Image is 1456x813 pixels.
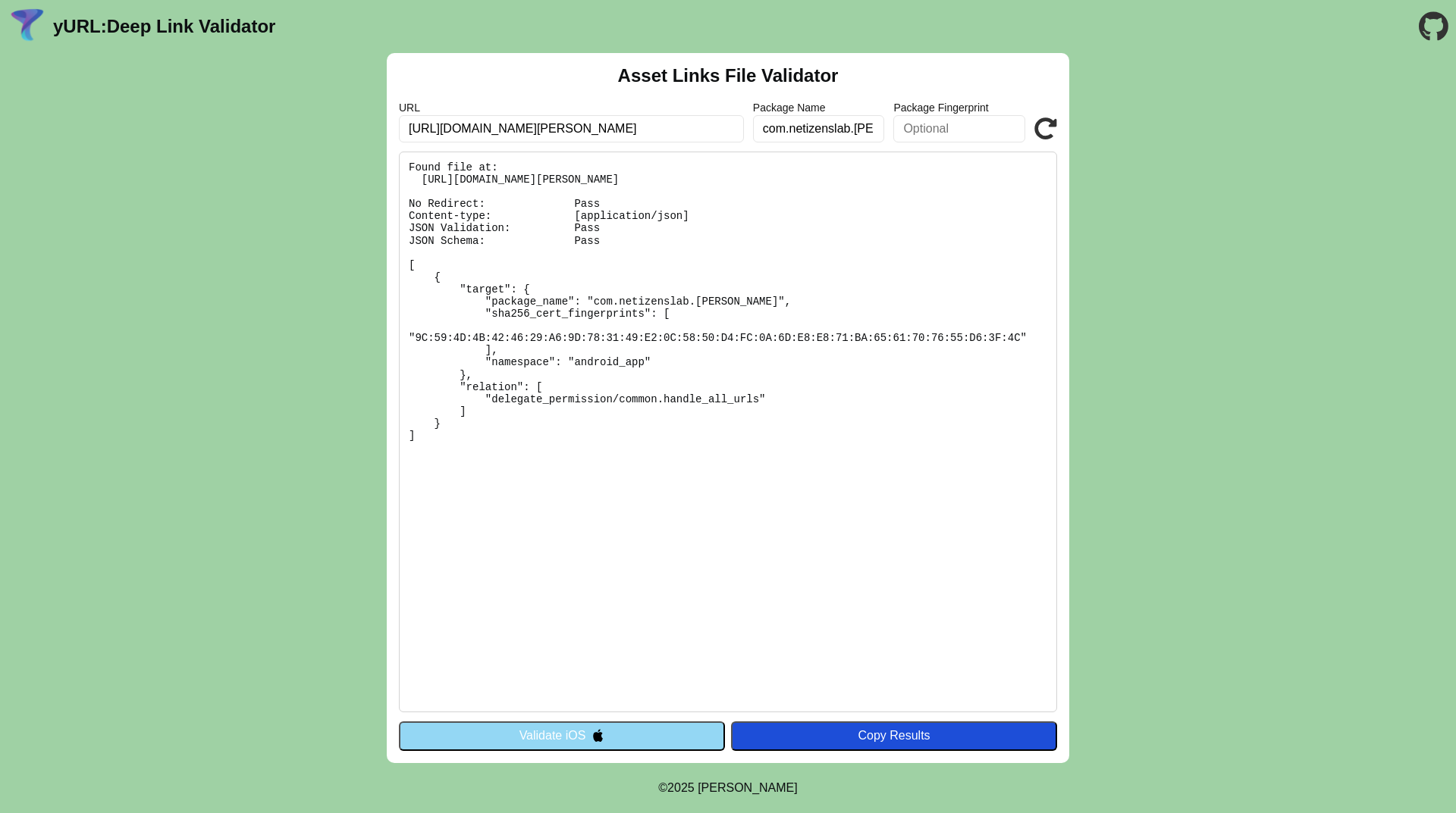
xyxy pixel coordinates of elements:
input: Required [399,115,744,142]
input: Optional [893,115,1025,142]
button: Validate iOS [399,721,725,750]
img: appleIcon.svg [591,729,604,742]
label: URL [399,102,744,114]
footer: © [658,763,797,813]
a: Michael Ibragimchayev's Personal Site [698,781,798,794]
a: yURL:Deep Link Validator [53,16,275,37]
h2: Asset Links File Validator [618,65,839,86]
button: Copy Results [731,721,1057,750]
span: 2025 [667,781,695,794]
input: Optional [753,115,885,142]
div: Copy Results [739,729,1050,743]
pre: Found file at: [URL][DOMAIN_NAME][PERSON_NAME] No Redirect: Pass Content-type: [application/json]... [399,152,1057,712]
label: Package Fingerprint [893,102,1025,114]
label: Package Name [753,102,885,114]
img: yURL Logo [8,7,47,46]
